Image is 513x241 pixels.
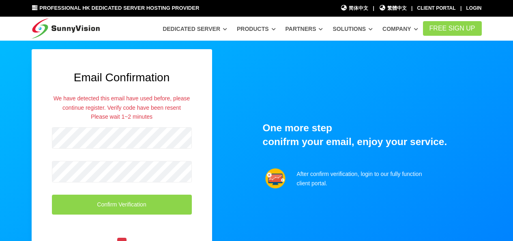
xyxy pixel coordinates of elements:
[39,5,199,11] span: Professional HK Dedicated Server Hosting Provider
[460,4,461,12] li: |
[379,4,407,12] a: 繁體中文
[285,22,323,36] a: Partners
[373,4,374,12] li: |
[163,22,227,36] a: Dedicated Server
[265,168,285,189] img: support.png
[466,5,482,11] a: Login
[411,4,412,12] li: |
[297,169,424,188] p: After confirm verification, login to our fully function client portal.
[263,121,482,149] h1: One more step conifrm your email, enjoy your service.
[237,22,276,36] a: Products
[341,4,369,12] a: 简体中文
[423,21,482,36] a: FREE Sign Up
[333,22,373,36] a: Solutions
[417,5,456,11] a: Client Portal
[52,94,192,121] div: We have detected this email have used before, please continue register. Verify code have been res...
[52,195,192,215] button: Confirm Verification
[52,69,192,85] h2: Email Confirmation
[382,22,418,36] a: Company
